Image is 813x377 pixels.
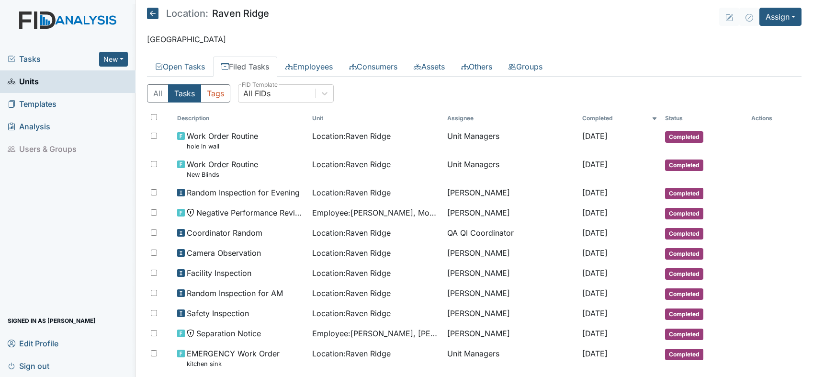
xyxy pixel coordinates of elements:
span: [DATE] [582,228,608,238]
span: Completed [665,329,703,340]
a: Others [453,57,500,77]
small: kitchen sink [187,359,280,368]
button: New [99,52,128,67]
h5: Raven Ridge [147,8,269,19]
span: Location : Raven Ridge [312,159,391,170]
span: Facility Inspection [187,267,251,279]
span: Completed [665,228,703,240]
td: [PERSON_NAME] [443,183,578,203]
span: Location : Raven Ridge [312,348,391,359]
span: Employee : [PERSON_NAME], [PERSON_NAME] [312,328,440,339]
button: Assign [759,8,802,26]
span: Completed [665,308,703,320]
span: [DATE] [582,308,608,318]
span: Completed [665,268,703,280]
span: [DATE] [582,329,608,338]
td: [PERSON_NAME] [443,324,578,344]
a: Employees [277,57,341,77]
td: Unit Managers [443,344,578,372]
p: [GEOGRAPHIC_DATA] [147,34,802,45]
span: Location : Raven Ridge [312,247,391,259]
th: Toggle SortBy [308,110,443,126]
td: Unit Managers [443,155,578,183]
span: Analysis [8,119,50,134]
span: [DATE] [582,208,608,217]
a: Consumers [341,57,406,77]
td: [PERSON_NAME] [443,304,578,324]
span: Random Inspection for AM [187,287,283,299]
th: Toggle SortBy [578,110,661,126]
span: Camera Observation [187,247,261,259]
a: Groups [500,57,551,77]
span: Completed [665,160,703,171]
th: Toggle SortBy [173,110,308,126]
span: Location : Raven Ridge [312,187,391,198]
span: Negative Performance Review [196,207,305,218]
span: Completed [665,188,703,199]
td: [PERSON_NAME] [443,263,578,284]
td: [PERSON_NAME] [443,203,578,223]
span: [DATE] [582,160,608,169]
span: Work Order Routine New Blinds [187,159,258,179]
a: Filed Tasks [213,57,277,77]
a: Assets [406,57,453,77]
a: Tasks [8,53,99,65]
a: Open Tasks [147,57,213,77]
td: [PERSON_NAME] [443,243,578,263]
span: Location : Raven Ridge [312,287,391,299]
span: EMERGENCY Work Order kitchen sink [187,348,280,368]
th: Toggle SortBy [661,110,748,126]
span: Employee : [PERSON_NAME], Montreil [312,207,440,218]
span: Location : Raven Ridge [312,267,391,279]
span: Signed in as [PERSON_NAME] [8,313,96,328]
td: Unit Managers [443,126,578,155]
span: Completed [665,349,703,360]
td: QA QI Coordinator [443,223,578,243]
span: Separation Notice [196,328,261,339]
button: Tags [201,84,230,103]
th: Actions [747,110,795,126]
small: hole in wall [187,142,258,151]
span: Units [8,74,39,89]
span: Safety Inspection [187,308,249,319]
span: [DATE] [582,131,608,141]
span: Completed [665,248,703,260]
th: Assignee [443,110,578,126]
span: Templates [8,97,56,112]
td: [PERSON_NAME] [443,284,578,304]
span: Sign out [8,358,49,373]
span: [DATE] [582,188,608,197]
span: Location : Raven Ridge [312,130,391,142]
span: Work Order Routine hole in wall [187,130,258,151]
span: Coordinator Random [187,227,262,239]
span: Location : Raven Ridge [312,308,391,319]
input: Toggle All Rows Selected [151,114,157,120]
span: [DATE] [582,268,608,278]
span: [DATE] [582,349,608,358]
span: [DATE] [582,288,608,298]
small: New Blinds [187,170,258,179]
span: Completed [665,208,703,219]
span: Location: [166,9,208,18]
span: Location : Raven Ridge [312,227,391,239]
span: Completed [665,288,703,300]
span: Random Inspection for Evening [187,187,300,198]
button: All [147,84,169,103]
button: Tasks [168,84,201,103]
span: Edit Profile [8,336,58,351]
span: Completed [665,131,703,143]
span: [DATE] [582,248,608,258]
div: Type filter [147,84,230,103]
div: All FIDs [243,88,271,99]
